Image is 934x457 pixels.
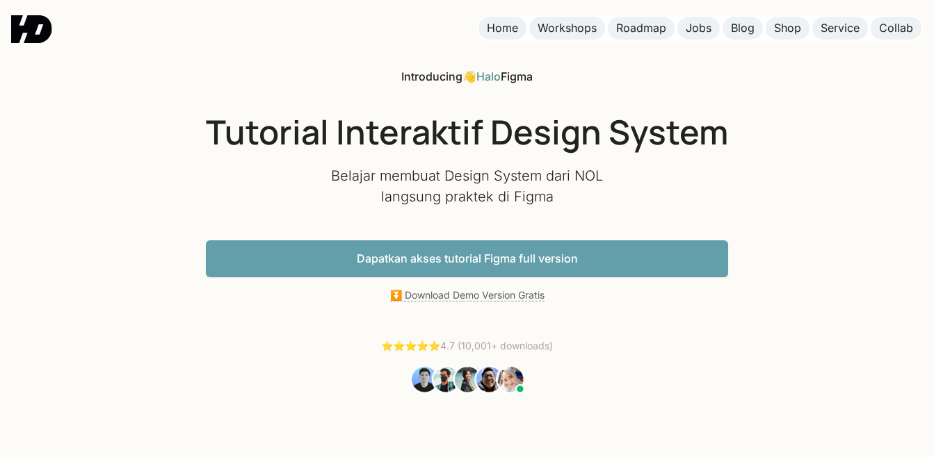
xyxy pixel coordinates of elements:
[328,165,606,207] p: Belajar membuat Design System dari NOL langsung praktek di Figma
[871,17,921,40] a: Collab
[401,69,533,84] div: 👋
[487,21,518,35] div: Home
[686,21,711,35] div: Jobs
[206,112,728,152] h1: Tutorial Interaktif Design System
[478,17,526,40] a: Home
[723,17,763,40] a: Blog
[774,21,801,35] div: Shop
[390,289,545,301] a: ⏬ Download Demo Version Gratis
[206,240,728,277] a: Dapatkan akses tutorial Figma full version
[381,339,553,354] div: 4.7 (10,001+ downloads)
[476,69,501,83] a: Halo
[616,21,666,35] div: Roadmap
[812,17,868,40] a: Service
[879,21,913,35] div: Collab
[608,17,675,40] a: Roadmap
[381,340,440,351] a: ⭐️⭐️⭐️⭐️⭐️
[410,365,524,394] img: Students Tutorial Belajar UI Design dari NOL Figma HaloFigma
[677,17,720,40] a: Jobs
[401,69,462,83] span: Introducing
[766,17,810,40] a: Shop
[501,69,533,83] span: Figma
[821,21,860,35] div: Service
[529,17,605,40] a: Workshops
[731,21,755,35] div: Blog
[538,21,597,35] div: Workshops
